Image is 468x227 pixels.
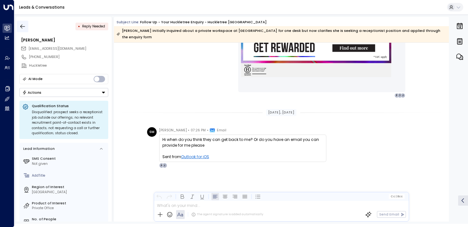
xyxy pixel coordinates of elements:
[32,201,106,206] label: Product of Interest
[19,88,108,97] div: Button group with a nested menu
[32,156,106,161] label: SMS Consent
[165,193,173,200] button: Redo
[32,173,106,178] div: AddTitle
[162,154,323,160] div: Sent from
[241,15,391,77] img: https://www.huckletree.com/refer-someone
[401,93,406,98] div: J
[397,93,402,98] div: S
[22,90,42,95] div: Actions
[19,4,65,10] a: Leads & Conversations
[395,195,396,198] span: |
[32,110,105,136] div: Disqualified: prospect seeks a receptionist job outside our offerings; no relevant recruitment po...
[159,127,187,134] span: [PERSON_NAME]
[32,104,105,108] p: Qualification Status
[32,206,106,211] div: Private Office
[21,37,108,43] div: [PERSON_NAME]
[140,20,267,25] div: Follow up - Your Huckletree Enquiry - Huckletree [GEOGRAPHIC_DATA]
[191,212,263,217] div: The agent signature is added automatically
[32,217,106,222] label: No. of People
[29,46,86,51] span: [EMAIL_ADDRESS][DOMAIN_NAME]
[29,55,108,60] div: [PHONE_NUMBER]
[391,195,403,198] span: Cc Bcc
[117,20,139,25] span: Subject Line:
[29,46,86,51] span: s.moha23@hotmail.com
[147,127,157,137] div: SM
[181,154,209,160] a: Outlook for iOS
[32,161,106,166] div: Not given
[22,146,55,151] div: Lead Information
[32,185,106,190] label: Region of Interest
[266,109,296,116] div: [DATE], [DATE]
[191,127,206,134] span: 07:26 PM
[217,127,226,134] span: Email
[207,127,209,134] span: •
[394,93,400,98] div: E
[155,193,163,200] button: Undo
[389,194,405,199] button: Cc|Bcc
[188,127,189,134] span: •
[159,163,164,168] div: A
[28,76,43,82] div: AI Mode
[78,22,80,31] div: •
[32,190,106,195] div: [GEOGRAPHIC_DATA]
[29,63,108,68] div: Huckletree
[117,28,446,40] div: [PERSON_NAME] initially inquired about a private workspace at [GEOGRAPHIC_DATA] for one desk but ...
[162,137,323,148] div: Hi when do you think they can get back to me? Or do you have an email you can provide for me please
[82,24,105,29] span: Reply Needed
[19,88,108,97] button: Actions
[162,163,167,168] div: J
